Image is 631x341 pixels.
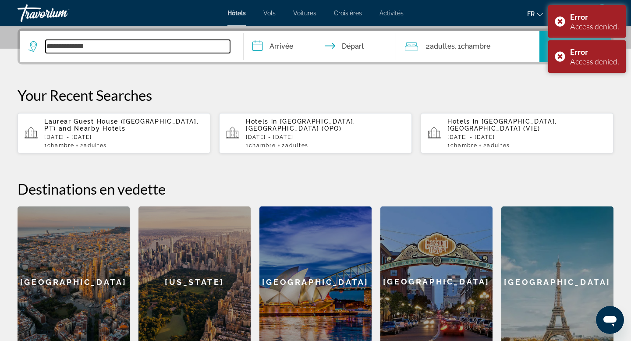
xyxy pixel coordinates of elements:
div: Access denied. [570,57,619,66]
span: Adultes [430,42,455,50]
span: and Nearby Hotels [59,125,126,132]
span: Chambre [249,142,276,149]
a: Travorium [18,2,105,25]
span: fr [527,11,535,18]
span: Hotels in [246,118,277,125]
a: Croisières [334,10,362,17]
span: [GEOGRAPHIC_DATA], [GEOGRAPHIC_DATA] (VIE) [447,118,557,132]
button: Change language [527,7,543,20]
span: Adultes [285,142,308,149]
span: Hotels in [447,118,479,125]
a: Vols [263,10,276,17]
span: Adultes [487,142,510,149]
span: Laurear Guest House ([GEOGRAPHIC_DATA], PT) [44,118,199,132]
span: 1 [447,142,477,149]
a: Voitures [293,10,316,17]
span: 1 [44,142,74,149]
button: Hotels in [GEOGRAPHIC_DATA], [GEOGRAPHIC_DATA] (VIE)[DATE] - [DATE]1Chambre2Adultes [421,113,613,154]
a: Activités [379,10,404,17]
span: 2 [80,142,106,149]
span: 2 [483,142,510,149]
div: Error [570,47,619,57]
a: Hôtels [227,10,246,17]
span: 2 [426,40,455,53]
div: Access denied. [570,21,619,31]
button: Travelers: 2 adults, 0 children [396,31,540,62]
span: Chambre [461,42,490,50]
button: Chercher [539,31,611,62]
div: Search widget [20,31,611,62]
p: Your Recent Searches [18,86,613,104]
div: Error [570,12,619,21]
iframe: Bouton de lancement de la fenêtre de messagerie [596,306,624,334]
span: Chambre [450,142,478,149]
p: [DATE] - [DATE] [246,134,405,140]
button: Laurear Guest House ([GEOGRAPHIC_DATA], PT) and Nearby Hotels[DATE] - [DATE]1Chambre2Adultes [18,113,210,154]
span: Adultes [84,142,107,149]
span: , 1 [455,40,490,53]
span: [GEOGRAPHIC_DATA], [GEOGRAPHIC_DATA] (OPO) [246,118,355,132]
span: 1 [246,142,276,149]
button: Hotels in [GEOGRAPHIC_DATA], [GEOGRAPHIC_DATA] (OPO)[DATE] - [DATE]1Chambre2Adultes [219,113,412,154]
p: [DATE] - [DATE] [447,134,606,140]
span: 2 [282,142,308,149]
p: [DATE] - [DATE] [44,134,203,140]
button: Check in and out dates [244,31,396,62]
button: User Menu [591,4,613,22]
h2: Destinations en vedette [18,180,613,198]
span: Chambre [47,142,74,149]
